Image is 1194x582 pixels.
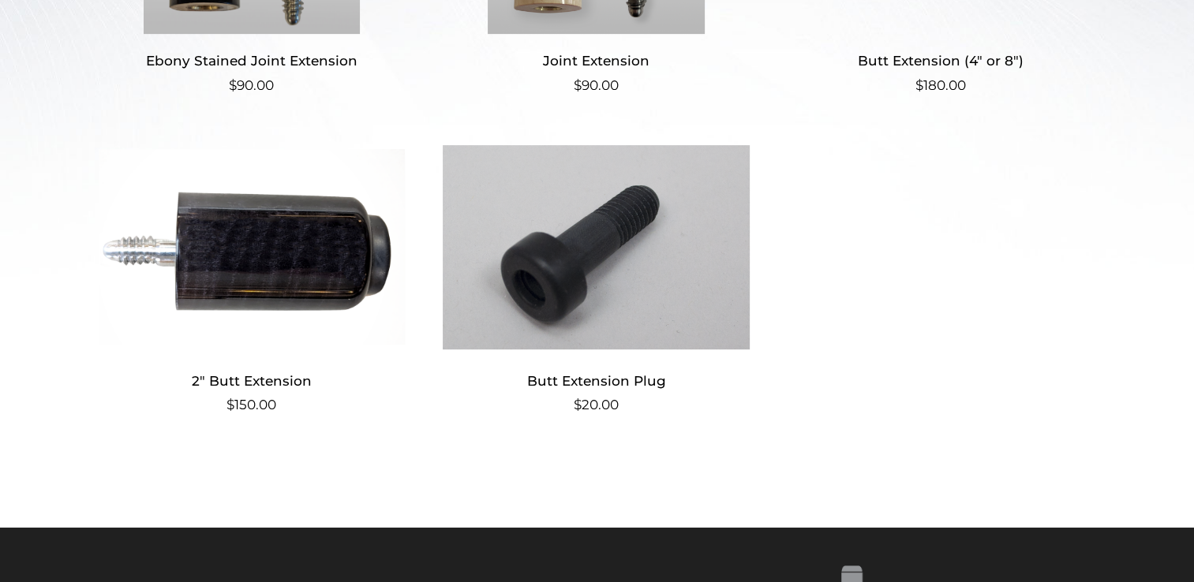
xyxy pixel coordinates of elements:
[443,47,750,76] h2: Joint Extension
[443,366,750,395] h2: Butt Extension Plug
[915,77,966,93] bdi: 180.00
[99,366,406,395] h2: 2″ Butt Extension
[443,140,750,416] a: Butt Extension Plug $20.00
[99,47,406,76] h2: Ebony Stained Joint Extension
[574,397,582,412] span: $
[788,47,1095,76] h2: Butt Extension (4″ or 8″)
[226,397,276,412] bdi: 150.00
[229,77,274,93] bdi: 90.00
[99,140,406,353] img: 2" Butt Extension
[443,140,750,353] img: Butt Extension Plug
[574,77,619,93] bdi: 90.00
[226,397,234,412] span: $
[574,397,619,412] bdi: 20.00
[574,77,582,93] span: $
[99,140,406,416] a: 2″ Butt Extension $150.00
[229,77,237,93] span: $
[915,77,923,93] span: $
